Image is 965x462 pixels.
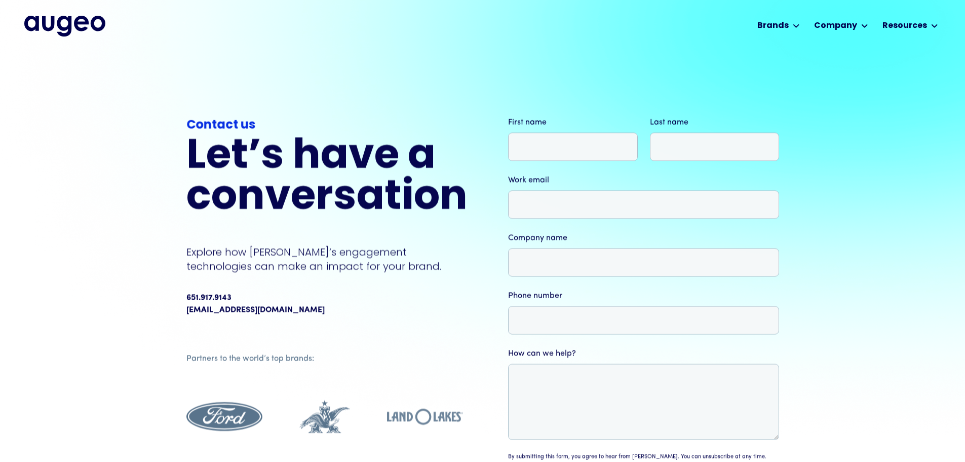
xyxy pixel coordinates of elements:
[186,353,463,365] div: Partners to the world’s top brands:
[508,232,779,244] label: Company name
[186,117,467,135] div: Contact us
[186,245,468,273] p: Explore how [PERSON_NAME]’s engagement technologies can make an impact for your brand.
[508,116,638,128] label: First name
[814,20,857,32] div: Company
[757,20,789,32] div: Brands
[508,347,779,360] label: How can we help?
[508,174,779,186] label: Work email
[882,20,927,32] div: Resources
[24,16,105,36] a: home
[508,453,766,461] div: By submitting this form, you agree to hear from [PERSON_NAME]. You can unsubscribe at any time.
[186,292,231,304] div: 651.917.9143
[649,116,779,128] label: Last name
[24,16,105,36] img: Augeo's full logo in midnight blue.
[186,304,325,316] a: [EMAIL_ADDRESS][DOMAIN_NAME]
[186,137,468,219] h2: Let’s have a conversation
[508,290,779,302] label: Phone number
